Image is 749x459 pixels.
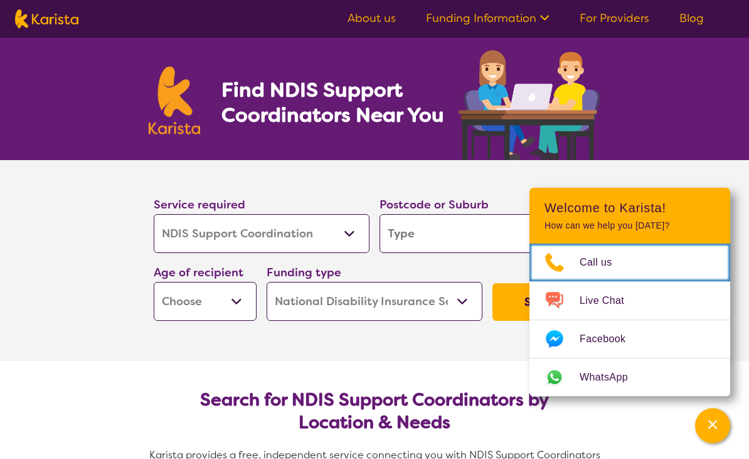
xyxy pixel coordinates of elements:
input: Type [380,214,595,253]
a: Funding Information [426,11,550,26]
a: Web link opens in a new tab. [529,359,730,396]
span: WhatsApp [580,368,643,387]
h2: Search for NDIS Support Coordinators by Location & Needs [164,389,585,434]
p: How can we help you [DATE]? [544,220,715,231]
span: Live Chat [580,291,639,310]
label: Service required [154,197,245,212]
label: Postcode or Suburb [380,197,489,212]
a: Blog [679,11,704,26]
h1: Find NDIS Support Coordinators Near You [221,77,454,127]
h2: Welcome to Karista! [544,200,715,215]
button: Channel Menu [695,408,730,443]
div: Channel Menu [529,188,730,396]
img: support-coordination [459,50,600,160]
label: Age of recipient [154,265,243,280]
img: Karista logo [149,67,200,134]
span: Facebook [580,330,640,348]
button: Search [492,283,595,321]
span: Call us [580,253,627,272]
ul: Choose channel [529,244,730,396]
a: About us [348,11,396,26]
a: For Providers [580,11,649,26]
img: Karista logo [15,9,78,28]
label: Funding type [267,265,341,280]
